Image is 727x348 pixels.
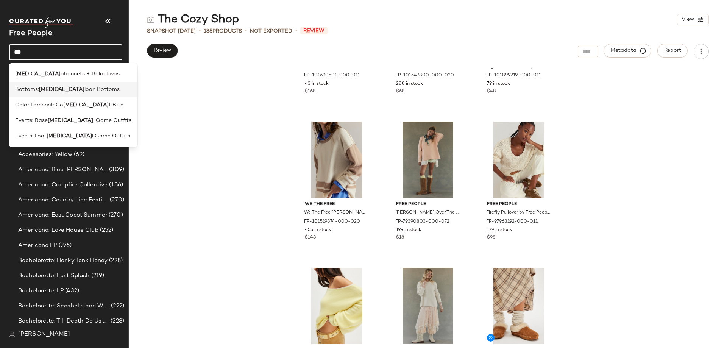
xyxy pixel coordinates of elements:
[295,27,297,36] span: •
[18,302,109,311] span: Bachelorette: Seashells and Wedding Bells
[109,101,123,109] span: t Blue
[487,201,551,208] span: Free People
[18,241,57,250] span: Americana LP
[681,17,694,23] span: View
[250,27,292,35] span: Not Exported
[98,226,114,235] span: (252)
[147,16,154,23] img: svg%3e
[90,272,105,280] span: (219)
[395,72,454,79] span: FP-101547800-000-020
[304,72,360,79] span: FP-101690501-000-011
[15,117,48,125] span: Events: Base
[153,48,171,54] span: Review
[305,81,329,87] span: 43 in stock
[487,81,510,87] span: 79 in stock
[204,27,242,35] div: Products
[396,234,404,241] span: $18
[39,86,84,94] b: [MEDICAL_DATA]
[61,70,120,78] span: abonnets + Balaclavas
[109,302,124,311] span: (222)
[57,241,72,250] span: (276)
[107,211,123,220] span: (270)
[486,218,538,225] span: FP-97968192-000-011
[396,201,460,208] span: Free People
[84,86,120,94] span: loon Bottoms
[109,317,124,326] span: (228)
[18,165,108,174] span: Americana: Blue [PERSON_NAME] Baby
[204,28,212,34] span: 135
[305,201,369,208] span: We The Free
[305,88,315,95] span: $168
[487,227,512,234] span: 179 in stock
[299,268,375,344] img: 96582556_072_c
[305,227,331,234] span: 455 in stock
[15,70,61,78] b: [MEDICAL_DATA]
[72,150,85,159] span: (69)
[664,48,681,54] span: Report
[199,27,201,36] span: •
[245,27,247,36] span: •
[108,181,123,189] span: (186)
[93,117,131,125] span: l Game Outfits
[18,317,109,326] span: Bachelorette: Till Death Do Us Party
[481,122,557,198] img: 97968192_011_a
[604,44,651,58] button: Metadata
[487,88,496,95] span: $48
[64,287,79,295] span: (432)
[9,331,15,337] img: svg%3e
[395,218,449,225] span: FP-79390803-000-072
[108,196,124,204] span: (270)
[9,17,73,28] img: cfy_white_logo.C9jOOHJF.svg
[305,234,316,241] span: $148
[18,330,70,339] span: [PERSON_NAME]
[18,196,108,204] span: Americana: Country Line Festival
[300,27,328,34] span: Review
[304,218,360,225] span: FP-101519874-000-020
[18,287,64,295] span: Bachelorette: LP
[396,81,423,87] span: 288 in stock
[92,132,130,140] span: l Game Outfits
[18,181,108,189] span: Americana: Campfire Collective
[18,226,98,235] span: Americana: Lake House Club
[18,150,72,159] span: Accessories: Yellow
[390,122,466,198] img: 79390803_072_0
[147,27,196,35] span: Snapshot [DATE]
[396,88,404,95] span: $68
[18,272,90,280] span: Bachelorette: Last Splash
[481,268,557,344] img: 101186922_020_a
[304,209,368,216] span: We The Free [PERSON_NAME] Colorblock Roll-Neck Sweater at Free People in Brown, Size: L
[390,268,466,344] img: 101693166_011_0
[610,47,645,54] span: Metadata
[15,86,39,94] span: Bottoms:
[18,256,108,265] span: Bachelorette: Honky Tonk Honey
[395,209,459,216] span: [PERSON_NAME] Over The Knee Socks by Free People in Yellow
[18,211,107,220] span: Americana: East Coast Summer
[15,101,63,109] span: Color Forecast: Co
[487,234,495,241] span: $98
[299,122,375,198] img: 101519874_020_a
[486,72,541,79] span: FP-101899219-000-011
[108,256,123,265] span: (228)
[396,227,421,234] span: 199 in stock
[677,14,709,25] button: View
[147,44,178,58] button: Review
[486,209,550,216] span: Firefly Pullover by Free People in White, Size: XS
[108,165,124,174] span: (309)
[15,132,47,140] span: Events: Foot
[9,30,53,37] span: Current Company Name
[657,44,688,58] button: Report
[47,132,92,140] b: [MEDICAL_DATA]
[147,12,239,27] div: The Cozy Shop
[63,101,109,109] b: [MEDICAL_DATA]
[48,117,93,125] b: [MEDICAL_DATA]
